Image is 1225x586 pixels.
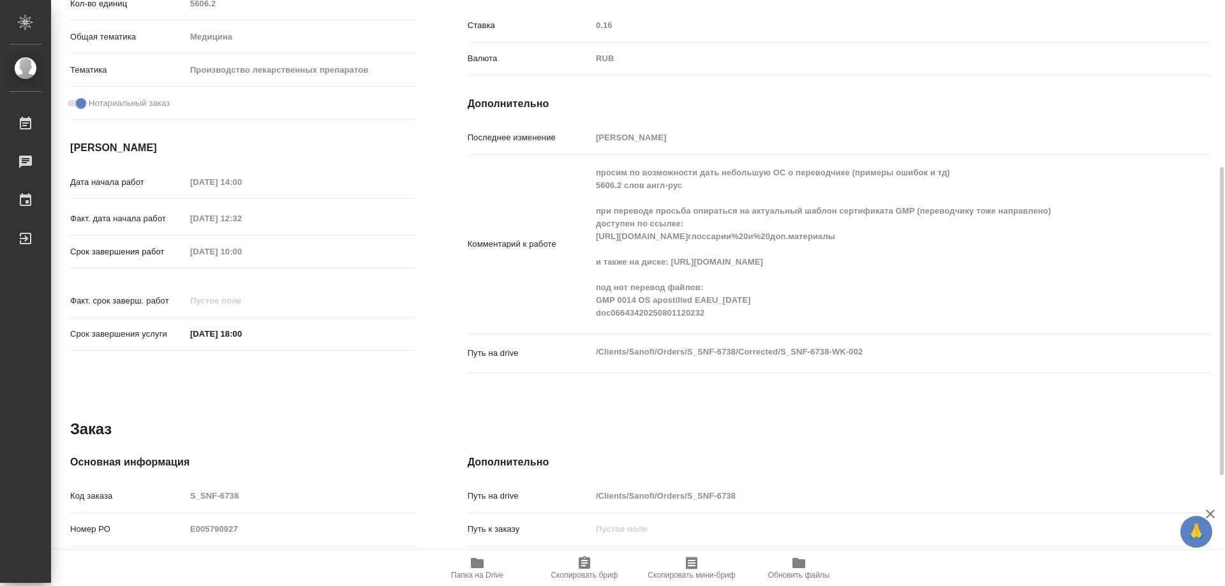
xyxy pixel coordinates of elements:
[468,238,591,251] p: Комментарий к работе
[186,173,297,191] input: Пустое поле
[70,140,417,156] h4: [PERSON_NAME]
[70,328,186,341] p: Срок завершения услуги
[70,490,186,502] p: Код заказа
[468,96,1211,112] h4: Дополнительно
[186,59,417,81] div: Производство лекарственных препаратов
[186,520,417,538] input: Пустое поле
[591,16,1149,34] input: Пустое поле
[591,487,1149,505] input: Пустое поле
[186,209,297,228] input: Пустое поле
[70,523,186,536] p: Номер РО
[70,31,186,43] p: Общая тематика
[591,48,1149,70] div: RUB
[70,64,186,77] p: Тематика
[186,487,417,505] input: Пустое поле
[468,52,591,65] p: Валюта
[591,128,1149,147] input: Пустое поле
[1185,518,1207,545] span: 🙏
[468,131,591,144] p: Последнее изменение
[70,419,112,439] h2: Заказ
[70,245,186,258] p: Срок завершения работ
[591,341,1149,363] textarea: /Clients/Sanofi/Orders/S_SNF-6738/Corrected/S_SNF-6738-WK-002
[1180,516,1212,548] button: 🙏
[89,97,170,110] span: Нотариальный заказ
[186,26,417,48] div: Медицина
[468,455,1211,470] h4: Дополнительно
[468,19,591,32] p: Ставка
[468,490,591,502] p: Путь на drive
[745,550,852,586] button: Обновить файлы
[70,212,186,225] p: Факт. дата начала работ
[186,242,297,261] input: Пустое поле
[591,162,1149,324] textarea: просим по возможности дать небольшую ОС о переводчике (примеры ошибок и тд) 5606.2 слов англ-рус ...
[451,571,503,580] span: Папка на Drive
[551,571,618,580] span: Скопировать бриф
[768,571,830,580] span: Обновить файлы
[468,347,591,360] p: Путь на drive
[638,550,745,586] button: Скопировать мини-бриф
[186,325,297,343] input: ✎ Введи что-нибудь
[186,291,297,310] input: Пустое поле
[591,520,1149,538] input: Пустое поле
[70,176,186,189] p: Дата начала работ
[70,455,417,470] h4: Основная информация
[70,295,186,307] p: Факт. срок заверш. работ
[424,550,531,586] button: Папка на Drive
[531,550,638,586] button: Скопировать бриф
[648,571,735,580] span: Скопировать мини-бриф
[468,523,591,536] p: Путь к заказу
